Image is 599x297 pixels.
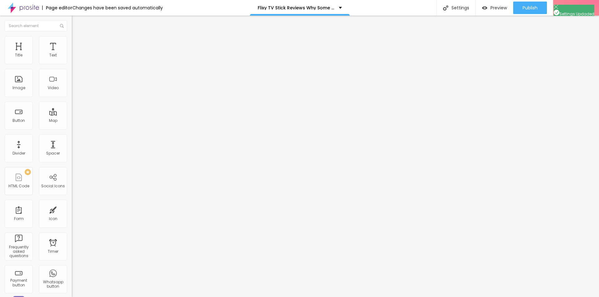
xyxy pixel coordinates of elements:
[5,20,67,31] input: Search element
[490,5,507,10] span: Preview
[46,151,60,156] div: Spacer
[41,184,65,188] div: Social Icons
[554,5,558,9] img: Icone
[14,217,24,221] div: Form
[443,5,448,11] img: Icone
[6,245,31,258] div: Frequently asked questions
[42,6,72,10] div: Page editor
[12,151,25,156] div: Divider
[12,86,25,90] div: Image
[476,2,513,14] button: Preview
[554,11,594,17] span: Settings Updaded
[8,184,29,188] div: HTML Code
[482,5,487,11] img: view-1.svg
[60,24,64,28] img: Icone
[41,280,65,289] div: Whatsapp button
[72,6,163,10] div: Changes have been saved automatically
[48,86,59,90] div: Video
[49,53,57,57] div: Text
[6,278,31,287] div: Payment button
[12,118,25,123] div: Button
[72,16,599,297] iframe: Editor
[49,118,57,123] div: Map
[554,10,559,15] img: Icone
[523,5,538,10] span: Publish
[15,53,22,57] div: Title
[513,2,547,14] button: Publish
[49,217,57,221] div: Icon
[258,6,334,10] p: Flixy TV Stick Reviews Why Some Users Love It (2025)
[48,249,58,254] div: Timer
